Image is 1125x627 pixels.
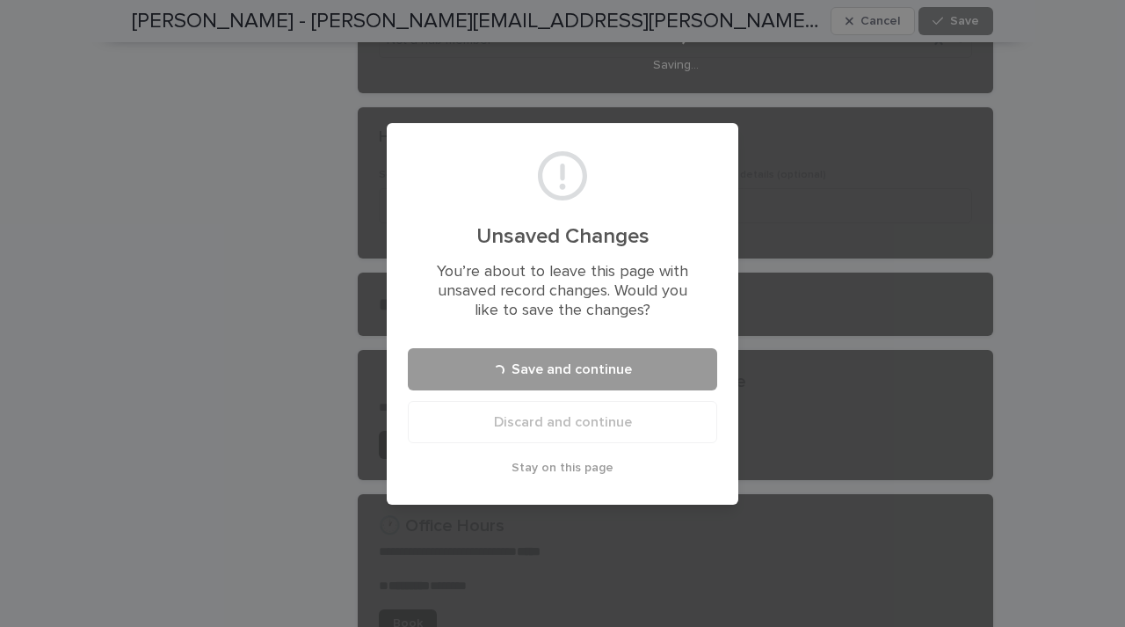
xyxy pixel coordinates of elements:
button: Stay on this page [408,454,717,482]
button: Save and continue [408,348,717,390]
span: Stay on this page [512,462,613,474]
span: Save and continue [512,362,632,376]
p: You’re about to leave this page with unsaved record changes. Would you like to save the changes? [429,263,696,320]
h2: Unsaved Changes [429,224,696,250]
button: Discard and continue [408,401,717,443]
span: Discard and continue [494,415,632,429]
